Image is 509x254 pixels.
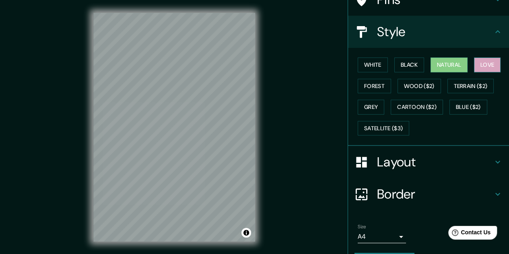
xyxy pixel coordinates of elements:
div: Layout [348,146,509,178]
iframe: Help widget launcher [437,223,500,245]
label: Size [358,223,366,230]
h4: Style [377,24,493,40]
div: Border [348,178,509,210]
button: Terrain ($2) [447,79,494,94]
h4: Border [377,186,493,202]
button: Wood ($2) [398,79,441,94]
button: White [358,57,388,72]
button: Blue ($2) [449,100,487,115]
button: Love [474,57,501,72]
button: Toggle attribution [241,228,251,238]
div: Style [348,16,509,48]
button: Natural [431,57,468,72]
button: Cartoon ($2) [391,100,443,115]
button: Satellite ($3) [358,121,409,136]
button: Black [394,57,425,72]
h4: Layout [377,154,493,170]
div: A4 [358,230,406,243]
button: Grey [358,100,384,115]
canvas: Map [93,13,255,242]
button: Forest [358,79,391,94]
